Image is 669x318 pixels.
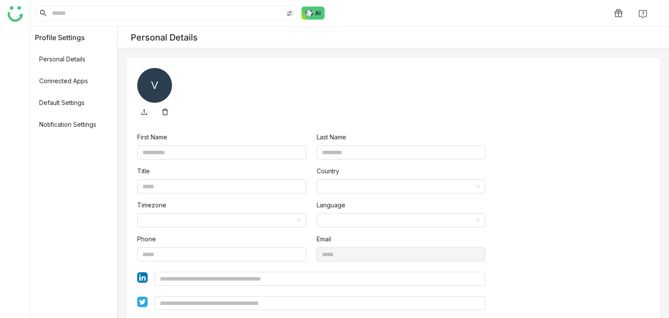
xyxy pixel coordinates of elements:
[30,27,117,48] header: Profile Settings
[30,70,117,92] span: Connected Apps
[317,200,345,210] label: Language
[286,10,293,17] img: search-type.svg
[317,166,339,176] label: Country
[301,7,325,20] img: ask-buddy-normal.svg
[137,272,148,283] img: linkedin1.svg
[639,10,647,18] img: help.svg
[317,234,331,244] label: Email
[137,132,167,142] label: First Name
[30,114,117,135] span: Notification Settings
[137,297,148,307] img: twitter1.svg
[131,32,198,43] div: Personal Details
[137,166,150,176] label: Title
[7,6,23,22] img: logo
[30,92,117,114] span: Default Settings
[137,200,166,210] label: Timezone
[137,234,156,244] label: Phone
[137,68,172,103] div: V
[30,48,117,70] span: Personal Details
[317,132,346,142] label: Last Name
